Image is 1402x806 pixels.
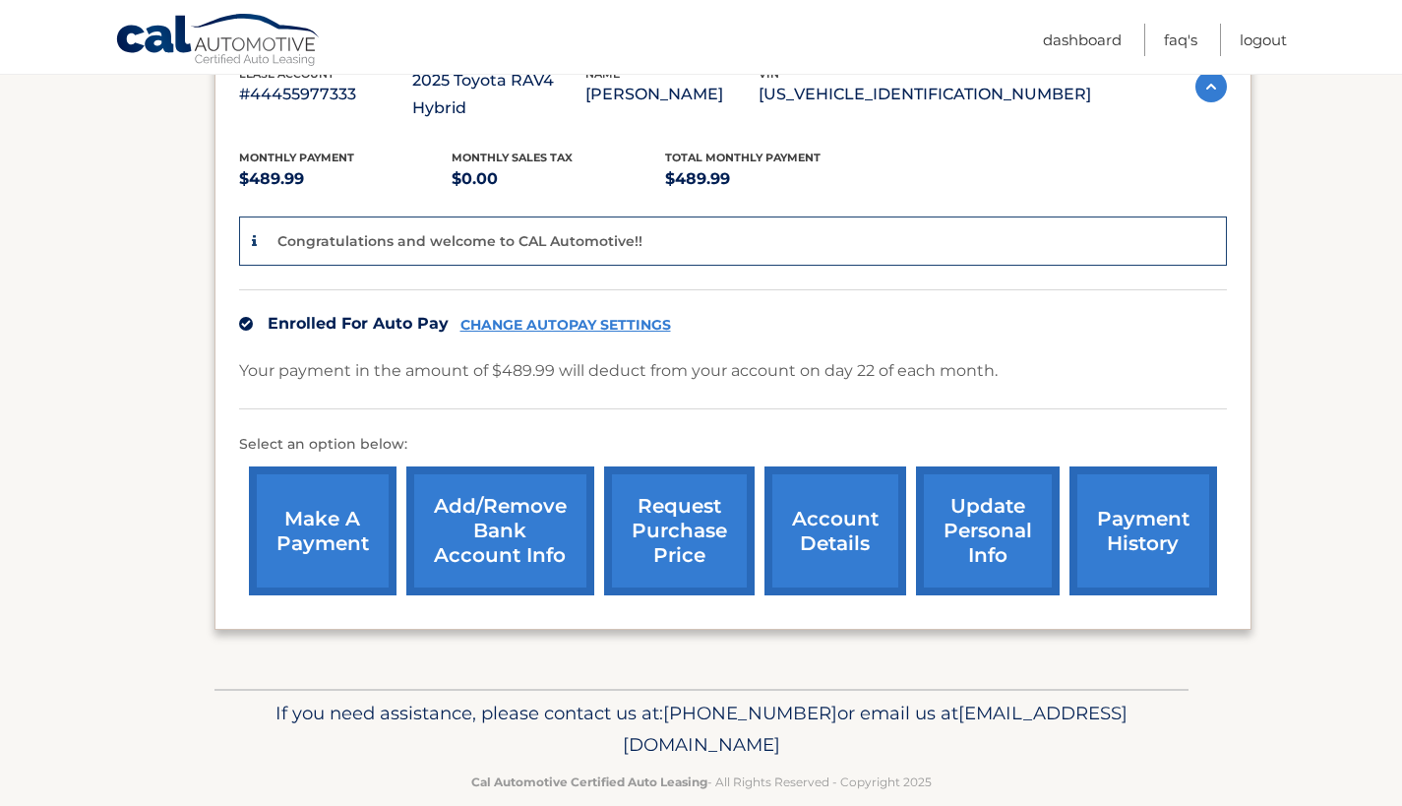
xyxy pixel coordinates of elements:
[1043,24,1122,56] a: Dashboard
[227,698,1176,761] p: If you need assistance, please contact us at: or email us at
[239,165,453,193] p: $489.99
[759,81,1091,108] p: [US_VEHICLE_IDENTIFICATION_NUMBER]
[663,702,837,724] span: [PHONE_NUMBER]
[585,81,759,108] p: [PERSON_NAME]
[452,165,665,193] p: $0.00
[452,151,573,164] span: Monthly sales Tax
[1164,24,1197,56] a: FAQ's
[764,466,906,595] a: account details
[239,357,998,385] p: Your payment in the amount of $489.99 will deduct from your account on day 22 of each month.
[239,151,354,164] span: Monthly Payment
[115,13,322,70] a: Cal Automotive
[1069,466,1217,595] a: payment history
[471,775,707,789] strong: Cal Automotive Certified Auto Leasing
[249,466,396,595] a: make a payment
[277,232,642,250] p: Congratulations and welcome to CAL Automotive!!
[1240,24,1287,56] a: Logout
[665,151,821,164] span: Total Monthly Payment
[227,772,1176,792] p: - All Rights Reserved - Copyright 2025
[1195,71,1227,102] img: accordion-active.svg
[623,702,1128,756] span: [EMAIL_ADDRESS][DOMAIN_NAME]
[412,67,585,122] p: 2025 Toyota RAV4 Hybrid
[916,466,1060,595] a: update personal info
[406,466,594,595] a: Add/Remove bank account info
[268,314,449,333] span: Enrolled For Auto Pay
[239,433,1227,457] p: Select an option below:
[665,165,879,193] p: $489.99
[604,466,755,595] a: request purchase price
[239,317,253,331] img: check.svg
[239,81,412,108] p: #44455977333
[460,317,671,334] a: CHANGE AUTOPAY SETTINGS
